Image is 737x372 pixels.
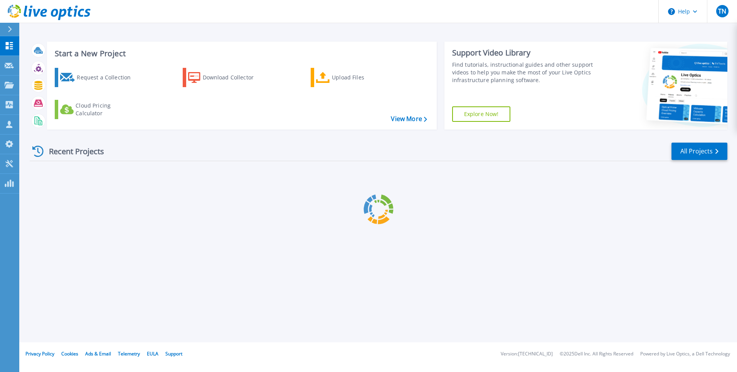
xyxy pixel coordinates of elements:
[147,350,158,357] a: EULA
[332,70,394,85] div: Upload Files
[165,350,182,357] a: Support
[183,68,269,87] a: Download Collector
[85,350,111,357] a: Ads & Email
[203,70,264,85] div: Download Collector
[55,49,427,58] h3: Start a New Project
[25,350,54,357] a: Privacy Policy
[55,68,141,87] a: Request a Collection
[77,70,138,85] div: Request a Collection
[452,61,596,84] div: Find tutorials, instructional guides and other support videos to help you make the most of your L...
[76,102,137,117] div: Cloud Pricing Calculator
[55,100,141,119] a: Cloud Pricing Calculator
[671,143,727,160] a: All Projects
[391,115,427,123] a: View More
[61,350,78,357] a: Cookies
[452,48,596,58] div: Support Video Library
[30,142,114,161] div: Recent Projects
[640,352,730,357] li: Powered by Live Optics, a Dell Technology
[118,350,140,357] a: Telemetry
[718,8,726,14] span: TN
[452,106,511,122] a: Explore Now!
[311,68,397,87] a: Upload Files
[501,352,553,357] li: Version: [TECHNICAL_ID]
[560,352,633,357] li: © 2025 Dell Inc. All Rights Reserved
